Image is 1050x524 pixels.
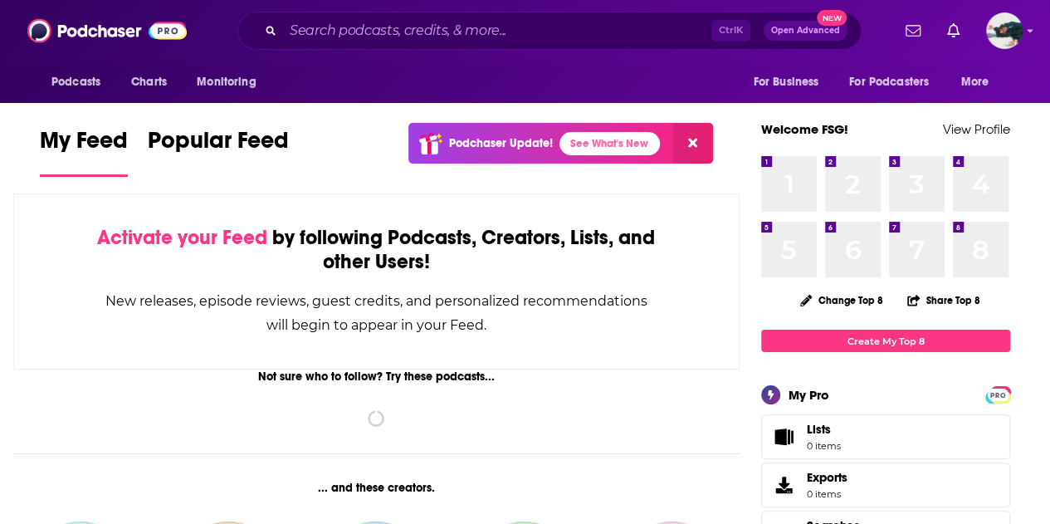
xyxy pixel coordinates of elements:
[807,440,841,452] span: 0 items
[13,481,740,495] div: ... and these creators.
[807,422,841,437] span: Lists
[940,17,966,45] a: Show notifications dropdown
[148,126,289,177] a: Popular Feed
[838,66,953,98] button: open menu
[761,463,1010,507] a: Exports
[51,71,100,94] span: Podcasts
[817,10,847,26] span: New
[40,66,122,98] button: open menu
[943,121,1010,137] a: View Profile
[741,66,839,98] button: open menu
[790,290,893,311] button: Change Top 8
[767,473,800,497] span: Exports
[906,284,981,316] button: Share Top 8
[27,15,187,47] img: Podchaser - Follow, Share and Rate Podcasts
[197,71,256,94] span: Monitoring
[771,27,840,35] span: Open Advanced
[988,389,1008,401] span: PRO
[950,66,1010,98] button: open menu
[764,21,847,41] button: Open AdvancedNew
[961,71,989,94] span: More
[449,136,553,150] p: Podchaser Update!
[789,387,829,403] div: My Pro
[753,71,818,94] span: For Business
[185,66,277,98] button: open menu
[13,370,740,384] div: Not sure who to follow? Try these podcasts...
[40,126,128,177] a: My Feed
[559,132,660,155] a: See What's New
[849,71,929,94] span: For Podcasters
[761,414,1010,459] a: Lists
[148,126,289,164] span: Popular Feed
[761,330,1010,352] a: Create My Top 8
[761,121,848,137] a: Welcome FSG!
[899,17,927,45] a: Show notifications dropdown
[988,388,1008,400] a: PRO
[40,126,128,164] span: My Feed
[807,488,847,500] span: 0 items
[986,12,1023,49] span: Logged in as fsg.publicity
[807,422,831,437] span: Lists
[807,470,847,485] span: Exports
[767,425,800,448] span: Lists
[986,12,1023,49] button: Show profile menu
[986,12,1023,49] img: User Profile
[711,20,750,42] span: Ctrl K
[120,66,177,98] a: Charts
[283,17,711,44] input: Search podcasts, credits, & more...
[97,226,656,274] div: by following Podcasts, Creators, Lists, and other Users!
[131,71,167,94] span: Charts
[237,12,862,50] div: Search podcasts, credits, & more...
[97,289,656,337] div: New releases, episode reviews, guest credits, and personalized recommendations will begin to appe...
[97,225,267,250] span: Activate your Feed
